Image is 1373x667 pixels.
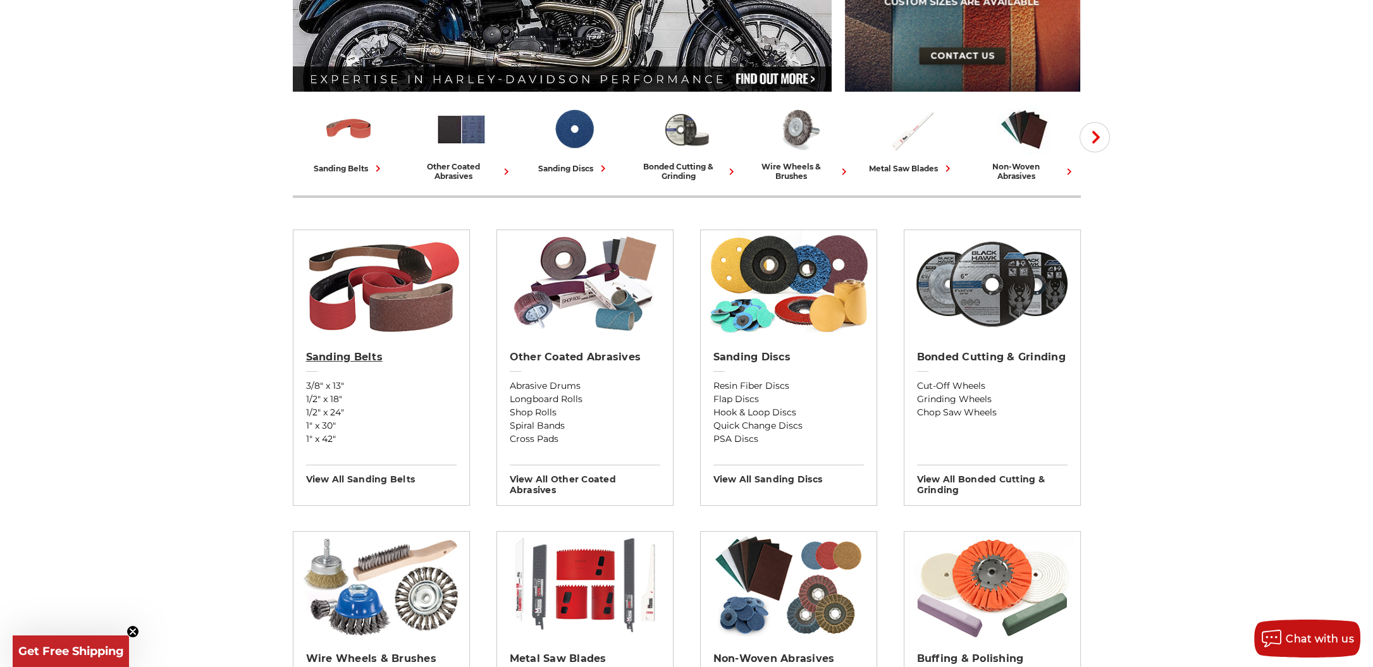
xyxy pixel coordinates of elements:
[713,419,864,432] a: Quick Change Discs
[306,406,457,419] a: 1/2" x 24"
[510,379,660,393] a: Abrasive Drums
[973,103,1076,181] a: non-woven abrasives
[773,103,825,156] img: Wire Wheels & Brushes
[13,635,129,667] div: Get Free ShippingClose teaser
[18,644,124,658] span: Get Free Shipping
[917,379,1068,393] a: Cut-Off Wheels
[510,393,660,406] a: Longboard Rolls
[306,419,457,432] a: 1" x 30"
[410,103,513,181] a: other coated abrasives
[1286,633,1354,645] span: Chat with us
[298,103,400,175] a: sanding belts
[917,465,1068,496] h3: View All bonded cutting & grinding
[713,393,864,406] a: Flap Discs
[706,532,870,639] img: Non-woven Abrasives
[713,465,864,485] h3: View All sanding discs
[306,351,457,364] h2: Sanding Belts
[917,393,1068,406] a: Grinding Wheels
[713,379,864,393] a: Resin Fiber Discs
[998,103,1050,156] img: Non-woven Abrasives
[306,465,457,485] h3: View All sanding belts
[538,162,610,175] div: sanding discs
[869,162,954,175] div: metal saw blades
[503,230,667,338] img: Other Coated Abrasives
[636,103,738,181] a: bonded cutting & grinding
[503,532,667,639] img: Metal Saw Blades
[510,652,660,665] h2: Metal Saw Blades
[299,230,463,338] img: Sanding Belts
[306,393,457,406] a: 1/2" x 18"
[713,351,864,364] h2: Sanding Discs
[748,162,851,181] div: wire wheels & brushes
[314,162,385,175] div: sanding belts
[510,465,660,496] h3: View All other coated abrasives
[410,162,513,181] div: other coated abrasives
[306,652,457,665] h2: Wire Wheels & Brushes
[973,162,1076,181] div: non-woven abrasives
[748,103,851,181] a: wire wheels & brushes
[299,532,463,639] img: Wire Wheels & Brushes
[510,406,660,419] a: Shop Rolls
[917,406,1068,419] a: Chop Saw Wheels
[323,103,375,156] img: Sanding Belts
[885,103,938,156] img: Metal Saw Blades
[1254,620,1360,658] button: Chat with us
[306,379,457,393] a: 3/8" x 13"
[910,532,1074,639] img: Buffing & Polishing
[917,652,1068,665] h2: Buffing & Polishing
[510,419,660,432] a: Spiral Bands
[660,103,713,156] img: Bonded Cutting & Grinding
[435,103,488,156] img: Other Coated Abrasives
[706,230,870,338] img: Sanding Discs
[713,406,864,419] a: Hook & Loop Discs
[917,351,1068,364] h2: Bonded Cutting & Grinding
[510,351,660,364] h2: Other Coated Abrasives
[636,162,738,181] div: bonded cutting & grinding
[713,652,864,665] h2: Non-woven Abrasives
[510,432,660,446] a: Cross Pads
[1080,122,1110,152] button: Next
[523,103,625,175] a: sanding discs
[713,432,864,446] a: PSA Discs
[548,103,600,156] img: Sanding Discs
[306,432,457,446] a: 1" x 42"
[126,625,139,638] button: Close teaser
[861,103,963,175] a: metal saw blades
[910,230,1074,338] img: Bonded Cutting & Grinding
